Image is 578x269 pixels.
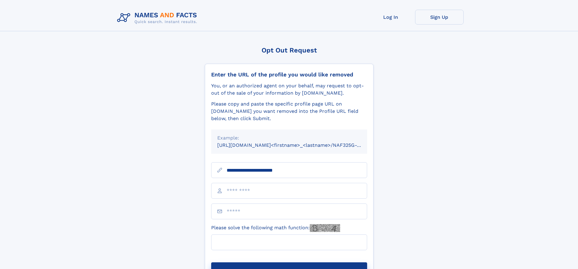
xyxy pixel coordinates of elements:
div: Opt Out Request [205,46,374,54]
small: [URL][DOMAIN_NAME]<firstname>_<lastname>/NAF325G-xxxxxxxx [217,142,379,148]
div: Example: [217,134,361,142]
div: You, or an authorized agent on your behalf, may request to opt-out of the sale of your informatio... [211,82,367,97]
label: Please solve the following math function: [211,224,340,232]
div: Please copy and paste the specific profile page URL on [DOMAIN_NAME] you want removed into the Pr... [211,100,367,122]
div: Enter the URL of the profile you would like removed [211,71,367,78]
a: Log In [367,10,415,25]
img: Logo Names and Facts [115,10,202,26]
a: Sign Up [415,10,464,25]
